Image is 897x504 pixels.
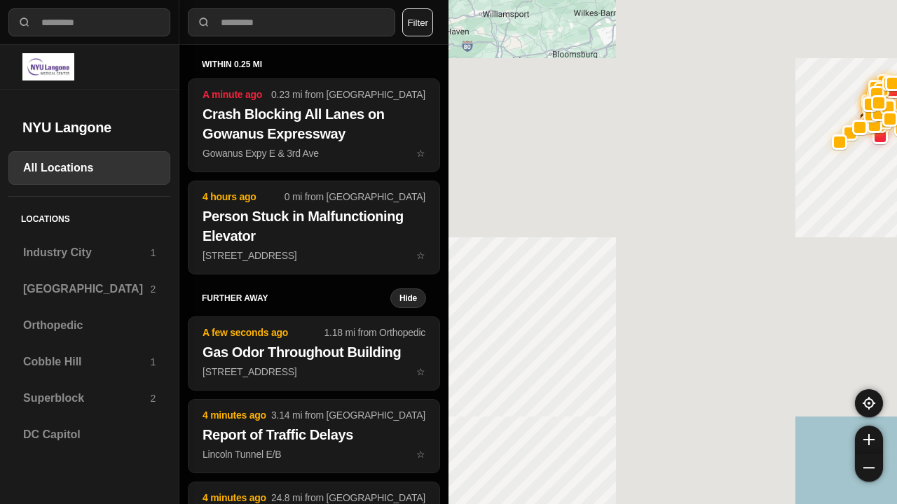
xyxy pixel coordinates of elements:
[188,448,440,460] a: 4 minutes ago3.14 mi from [GEOGRAPHIC_DATA]Report of Traffic DelaysLincoln Tunnel E/Bstar
[203,425,425,444] h2: Report of Traffic Delays
[203,365,425,379] p: [STREET_ADDRESS]
[863,434,875,445] img: zoom-in
[203,146,425,160] p: Gowanus Expy E & 3rd Ave
[855,454,883,482] button: zoom-out
[203,447,425,461] p: Lincoln Tunnel E/B
[390,288,426,308] button: Hide
[285,190,425,204] p: 0 mi from [GEOGRAPHIC_DATA]
[23,244,150,261] h3: Industry City
[18,15,32,29] img: search
[8,272,170,306] a: [GEOGRAPHIC_DATA]2
[203,104,425,143] h2: Crash Blocking All Lanes on Gowanus Expressway
[202,293,390,304] h5: further away
[188,399,440,473] button: 4 minutes ago3.14 mi from [GEOGRAPHIC_DATA]Report of Traffic DelaysLincoln Tunnel E/Bstar
[203,408,271,422] p: 4 minutes ago
[22,118,156,137] h2: NYU Langone
[855,389,883,417] button: recenter
[203,206,425,246] h2: Person Stuck in Malfunctioning Elevator
[23,160,156,176] h3: All Locations
[399,293,417,304] small: Hide
[203,248,425,262] p: [STREET_ADDRESS]
[8,418,170,451] a: DC Capitol
[188,249,440,261] a: 4 hours ago0 mi from [GEOGRAPHIC_DATA]Person Stuck in Malfunctioning Elevator[STREET_ADDRESS]star
[188,147,440,159] a: A minute ago0.23 mi from [GEOGRAPHIC_DATA]Crash Blocking All Lanes on Gowanus ExpresswayGowanus E...
[416,449,425,460] span: star
[150,355,156,369] p: 1
[188,78,440,172] button: A minute ago0.23 mi from [GEOGRAPHIC_DATA]Crash Blocking All Lanes on Gowanus ExpresswayGowanus E...
[188,181,440,274] button: 4 hours ago0 mi from [GEOGRAPHIC_DATA]Person Stuck in Malfunctioning Elevator[STREET_ADDRESS]star
[22,53,74,80] img: logo
[23,426,156,443] h3: DC Capitol
[8,236,170,269] a: Industry City1
[150,246,156,260] p: 1
[416,366,425,377] span: star
[8,345,170,379] a: Cobble Hill1
[197,15,211,29] img: search
[23,390,150,407] h3: Superblock
[8,309,170,342] a: Orthopedic
[150,391,156,405] p: 2
[416,250,425,261] span: star
[402,8,433,36] button: Filter
[8,151,170,185] a: All Locations
[188,316,440,391] button: A few seconds ago1.18 mi from OrthopedicGas Odor Throughout Building[STREET_ADDRESS]star
[23,317,156,334] h3: Orthopedic
[150,282,156,296] p: 2
[203,325,324,339] p: A few seconds ago
[188,365,440,377] a: A few seconds ago1.18 mi from OrthopedicGas Odor Throughout Building[STREET_ADDRESS]star
[8,381,170,415] a: Superblock2
[863,462,875,473] img: zoom-out
[855,426,883,454] button: zoom-in
[203,87,271,101] p: A minute ago
[8,197,170,236] h5: Locations
[203,342,425,362] h2: Gas Odor Throughout Building
[863,397,875,409] img: recenter
[271,87,425,101] p: 0.23 mi from [GEOGRAPHIC_DATA]
[23,353,150,370] h3: Cobble Hill
[23,281,150,297] h3: [GEOGRAPHIC_DATA]
[202,59,426,70] h5: within 0.25 mi
[324,325,425,339] p: 1.18 mi from Orthopedic
[416,148,425,159] span: star
[271,408,425,422] p: 3.14 mi from [GEOGRAPHIC_DATA]
[203,190,285,204] p: 4 hours ago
